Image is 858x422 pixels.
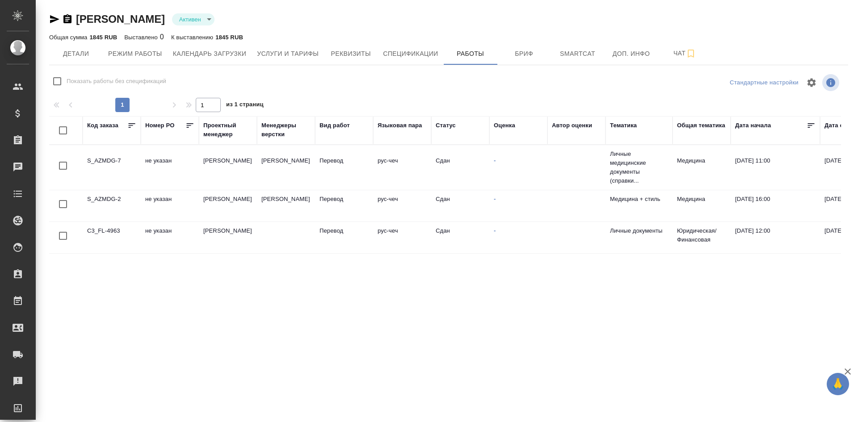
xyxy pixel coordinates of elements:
[735,121,771,130] div: Дата начала
[728,76,801,90] div: split button
[827,373,849,395] button: 🙏
[503,48,546,59] span: Бриф
[199,152,257,183] td: [PERSON_NAME]
[373,190,431,221] td: рус-чеч
[141,152,199,183] td: не указан
[610,226,668,235] p: Личные документы
[173,48,247,59] span: Календарь загрузки
[83,222,141,253] td: C3_FL-4963
[54,195,72,213] span: Toggle Row Selected
[257,48,319,59] span: Услуги и тарифы
[145,121,174,130] div: Номер PO
[320,195,369,204] p: Перевод
[49,14,60,25] button: Скопировать ссылку для ЯМессенджера
[49,34,89,41] p: Общая сумма
[731,152,820,183] td: [DATE] 11:00
[673,222,731,253] td: Юридическая/Финансовая
[87,121,118,130] div: Код заказа
[373,152,431,183] td: рус-чеч
[373,222,431,253] td: рус-чеч
[141,190,199,221] td: не указан
[801,72,822,93] span: Настроить таблицу
[215,34,243,41] p: 1845 RUB
[203,121,252,139] div: Проектный менеджер
[431,222,489,253] td: Сдан
[494,227,496,234] a: -
[83,152,141,183] td: S_AZMDG-7
[673,152,731,183] td: Медицина
[177,16,204,23] button: Активен
[54,226,72,245] span: Toggle Row Selected
[320,121,350,130] div: Вид работ
[610,48,653,59] span: Доп. инфо
[320,226,369,235] p: Перевод
[108,48,162,59] span: Режим работы
[172,13,214,25] div: Активен
[257,190,315,221] td: [PERSON_NAME]
[673,190,731,221] td: Медицина
[677,121,725,130] div: Общая тематика
[610,121,637,130] div: Тематика
[199,190,257,221] td: [PERSON_NAME]
[226,99,264,112] span: из 1 страниц
[83,190,141,221] td: S_AZMDG-2
[199,222,257,253] td: [PERSON_NAME]
[436,121,456,130] div: Статус
[76,13,165,25] a: [PERSON_NAME]
[610,195,668,204] p: Медицина + стиль
[67,77,166,86] span: Показать работы без спецификаций
[610,150,668,185] p: Личные медицинские документы (справки...
[431,152,489,183] td: Сдан
[556,48,599,59] span: Smartcat
[686,48,696,59] svg: Подписаться
[124,32,164,42] div: 0
[494,121,515,130] div: Оценка
[552,121,592,130] div: Автор оценки
[830,375,845,393] span: 🙏
[494,196,496,202] a: -
[731,190,820,221] td: [DATE] 16:00
[124,34,160,41] p: Выставлено
[383,48,438,59] span: Спецификации
[378,121,422,130] div: Языковая пара
[824,121,857,130] div: Дата сдачи
[257,152,315,183] td: [PERSON_NAME]
[261,121,311,139] div: Менеджеры верстки
[171,34,215,41] p: К выставлению
[320,156,369,165] p: Перевод
[449,48,492,59] span: Работы
[55,48,97,59] span: Детали
[329,48,372,59] span: Реквизиты
[494,157,496,164] a: -
[822,74,841,91] span: Посмотреть информацию
[731,222,820,253] td: [DATE] 12:00
[431,190,489,221] td: Сдан
[141,222,199,253] td: не указан
[62,14,73,25] button: Скопировать ссылку
[54,156,72,175] span: Toggle Row Selected
[664,48,707,59] span: Чат
[89,34,117,41] p: 1845 RUB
